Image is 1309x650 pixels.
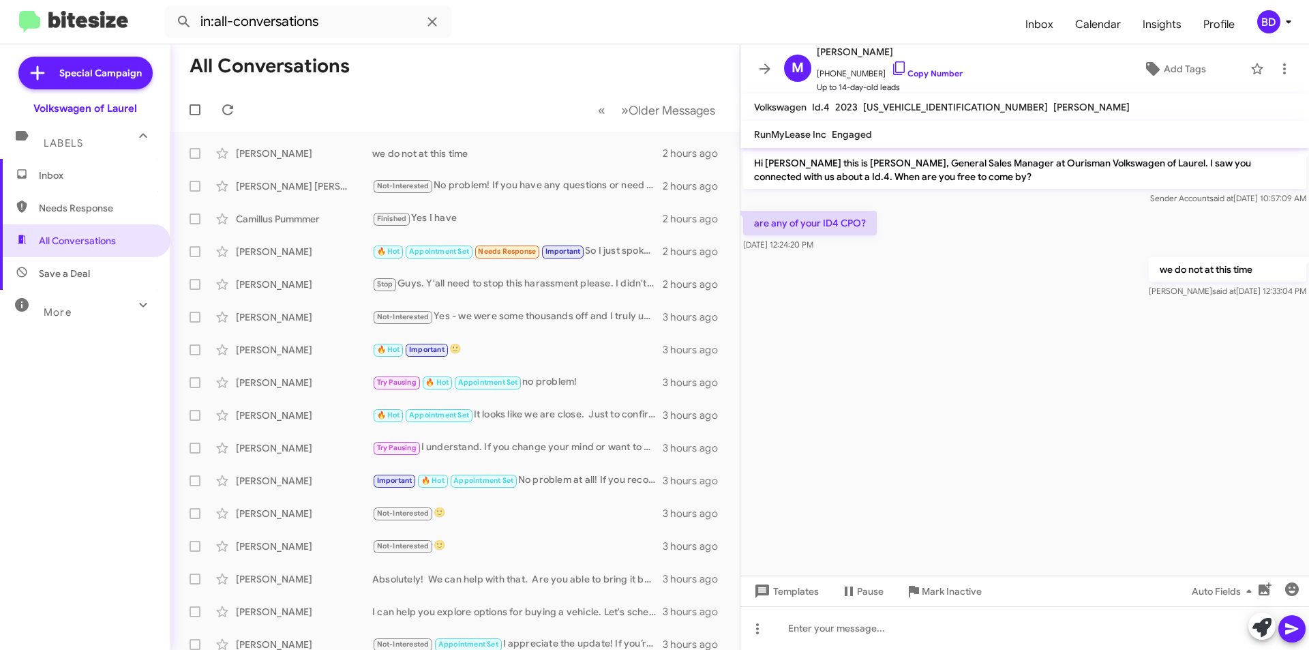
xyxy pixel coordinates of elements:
[863,101,1048,113] span: [US_VEHICLE_IDENTIFICATION_NUMBER]
[377,443,417,452] span: Try Pausing
[598,102,605,119] span: «
[545,247,581,256] span: Important
[1149,286,1306,296] span: [PERSON_NAME] [DATE] 12:33:04 PM
[409,411,469,419] span: Appointment Set
[236,474,372,488] div: [PERSON_NAME]
[372,473,663,488] div: No problem at all! If you reconsider or want to discuss anything else, feel free to reach out. Ha...
[372,342,663,357] div: 🙂
[377,345,400,354] span: 🔥 Hot
[372,505,663,521] div: 🙂
[190,55,350,77] h1: All Conversations
[44,306,72,319] span: More
[1209,193,1233,203] span: said at
[236,147,372,160] div: [PERSON_NAME]
[372,605,663,619] div: I can help you explore options for buying a vehicle. Let's schedule a visit so we can discuss fin...
[377,378,417,387] span: Try Pausing
[1192,5,1246,44] a: Profile
[754,101,807,113] span: Volkswagen
[18,57,153,89] a: Special Campaign
[1164,57,1206,81] span: Add Tags
[663,212,729,226] div: 2 hours ago
[857,579,884,604] span: Pause
[621,102,629,119] span: »
[663,474,729,488] div: 3 hours ago
[1192,579,1257,604] span: Auto Fields
[590,96,723,124] nav: Page navigation example
[377,247,400,256] span: 🔥 Hot
[663,147,729,160] div: 2 hours ago
[372,407,663,423] div: It looks like we are close. Just to confirm I don't see we have done credit and work on the lende...
[372,538,663,554] div: 🙂
[372,243,663,259] div: So I just spoke with somebody from corporate about where the case is at and they're still diagnos...
[894,579,993,604] button: Mark Inactive
[236,310,372,324] div: [PERSON_NAME]
[372,440,663,456] div: I understand. If you change your mind or want to discuss it further, feel free to reach out anyti...
[832,128,872,141] span: Engaged
[372,572,663,586] div: Absolutely! We can help with that. Are you able to bring it by later so we can get you a firm val...
[165,5,451,38] input: Search
[377,542,430,550] span: Not-Interested
[663,507,729,520] div: 3 hours ago
[236,572,372,586] div: [PERSON_NAME]
[663,605,729,619] div: 3 hours ago
[377,312,430,321] span: Not-Interested
[743,211,877,235] p: are any of your ID4 CPO?
[372,276,663,292] div: Guys. Y'all need to stop this harassment please. I didn't sign up for anything and I'm not intere...
[458,378,518,387] span: Appointment Set
[236,376,372,389] div: [PERSON_NAME]
[236,278,372,291] div: [PERSON_NAME]
[33,102,137,115] div: Volkswagen of Laurel
[1150,193,1306,203] span: Sender Account [DATE] 10:57:09 AM
[372,147,663,160] div: we do not at this time
[663,310,729,324] div: 3 hours ago
[835,101,858,113] span: 2023
[590,96,614,124] button: Previous
[377,509,430,518] span: Not-Interested
[663,572,729,586] div: 3 hours ago
[817,80,963,94] span: Up to 14-day-old leads
[425,378,449,387] span: 🔥 Hot
[438,640,498,649] span: Appointment Set
[663,376,729,389] div: 3 hours ago
[891,68,963,78] a: Copy Number
[1212,286,1236,296] span: said at
[613,96,723,124] button: Next
[409,247,469,256] span: Appointment Set
[817,60,963,80] span: [PHONE_NUMBER]
[740,579,830,604] button: Templates
[663,343,729,357] div: 3 hours ago
[409,345,445,354] span: Important
[377,280,393,289] span: Stop
[236,507,372,520] div: [PERSON_NAME]
[236,245,372,258] div: [PERSON_NAME]
[629,103,715,118] span: Older Messages
[236,540,372,553] div: [PERSON_NAME]
[39,267,90,280] span: Save a Deal
[1257,10,1280,33] div: BD
[792,57,804,79] span: M
[1064,5,1132,44] a: Calendar
[236,441,372,455] div: [PERSON_NAME]
[663,278,729,291] div: 2 hours ago
[377,476,412,485] span: Important
[236,212,372,226] div: Camillus Pummmer
[817,44,963,60] span: [PERSON_NAME]
[453,476,513,485] span: Appointment Set
[1246,10,1294,33] button: BD
[830,579,894,604] button: Pause
[236,605,372,619] div: [PERSON_NAME]
[1132,5,1192,44] a: Insights
[39,201,155,215] span: Needs Response
[421,476,445,485] span: 🔥 Hot
[922,579,982,604] span: Mark Inactive
[663,540,729,553] div: 3 hours ago
[372,211,663,226] div: Yes I have
[1014,5,1064,44] a: Inbox
[44,137,83,149] span: Labels
[372,309,663,325] div: Yes - we were some thousands off and I truly understand why there was no room for negotiation. I ...
[377,181,430,190] span: Not-Interested
[59,66,142,80] span: Special Campaign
